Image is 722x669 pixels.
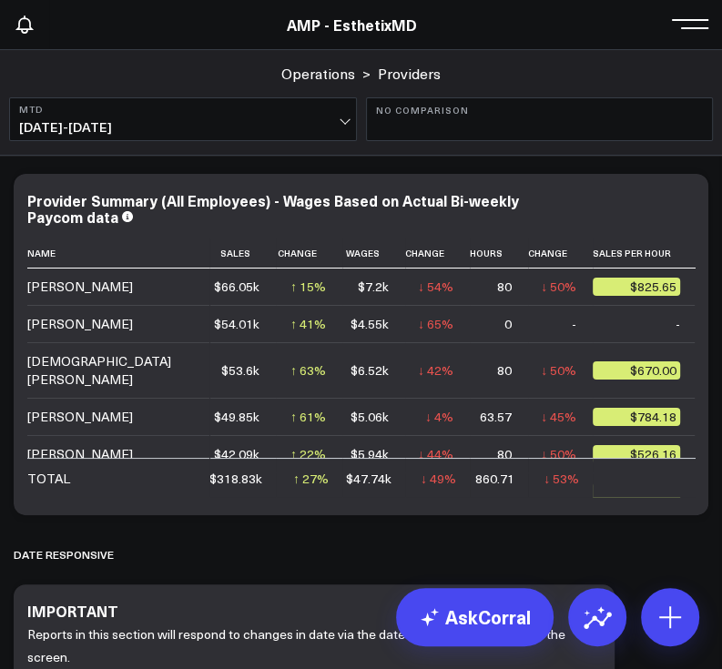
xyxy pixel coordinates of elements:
[19,120,347,135] span: [DATE] - [DATE]
[27,315,133,333] div: [PERSON_NAME]
[396,588,554,646] a: AskCorral
[504,315,512,333] div: 0
[497,361,512,380] div: 80
[497,278,512,296] div: 80
[342,238,405,269] th: Wages
[209,470,262,488] div: $318.83k
[425,408,453,426] div: ↓ 4%
[358,278,389,296] div: $7.2k
[214,278,259,296] div: $66.05k
[346,470,392,488] div: $47.74k
[497,445,512,463] div: 80
[19,104,347,115] b: MTD
[541,278,576,296] div: ↓ 50%
[290,278,326,296] div: ↑ 15%
[214,315,259,333] div: $54.01k
[287,15,417,35] a: AMP - EsthetixMD
[27,352,193,389] div: [DEMOGRAPHIC_DATA][PERSON_NAME]
[593,408,680,426] div: $784.18
[541,445,576,463] div: ↓ 50%
[281,64,371,84] div: >
[27,408,133,426] div: [PERSON_NAME]
[9,97,357,141] button: MTD[DATE]-[DATE]
[593,445,680,463] div: $526.16
[351,315,389,333] div: $4.55k
[14,533,114,575] div: Date Responsive
[366,97,714,141] button: No Comparison
[27,238,209,269] th: Name
[376,105,704,116] b: No Comparison
[544,470,579,488] div: ↓ 53%
[593,361,680,380] div: $670.00
[351,361,389,380] div: $6.52k
[290,408,326,426] div: ↑ 61%
[351,408,389,426] div: $5.06k
[214,445,259,463] div: $42.09k
[209,238,276,269] th: Sales
[593,238,697,269] th: Sales Per Hour
[378,64,441,84] a: Providers
[221,361,259,380] div: $53.6k
[418,361,453,380] div: ↓ 42%
[27,190,519,227] div: Provider Summary (All Employees) - Wages Based on Actual Bi-weekly Paycom data
[418,445,453,463] div: ↓ 44%
[528,238,593,269] th: Change
[405,238,470,269] th: Change
[421,470,456,488] div: ↓ 49%
[290,315,326,333] div: ↑ 41%
[351,445,389,463] div: $5.94k
[480,408,512,426] div: 63.57
[290,445,326,463] div: ↑ 22%
[27,445,133,463] div: [PERSON_NAME]
[593,278,680,296] div: $825.65
[276,238,342,269] th: Change
[27,470,70,488] div: TOTAL
[676,315,680,333] div: -
[290,361,326,380] div: ↑ 63%
[418,278,453,296] div: ↓ 54%
[541,408,576,426] div: ↓ 45%
[27,278,133,296] div: [PERSON_NAME]
[541,361,576,380] div: ↓ 50%
[470,238,528,269] th: Hours
[281,64,355,84] a: Operations
[27,601,118,621] div: IMPORTANT
[214,408,259,426] div: $49.85k
[475,470,514,488] div: 860.71
[293,470,329,488] div: ↑ 27%
[572,315,576,333] div: -
[418,315,453,333] div: ↓ 65%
